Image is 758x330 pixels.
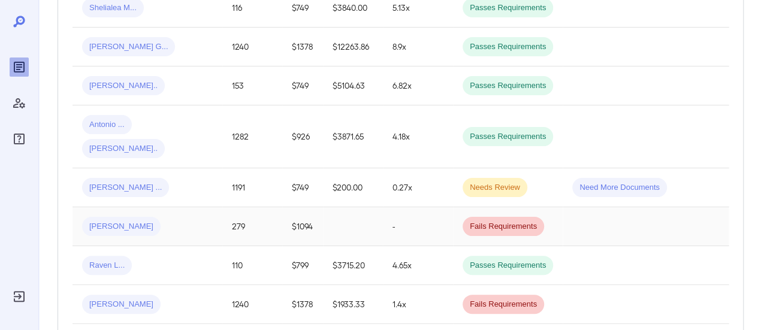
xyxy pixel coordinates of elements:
td: 4.65x [383,246,453,285]
td: $799 [282,246,323,285]
span: Passes Requirements [463,131,553,143]
span: Need More Documents [572,182,667,193]
td: $1378 [282,28,323,66]
td: 1282 [222,105,282,168]
td: 8.9x [383,28,453,66]
td: 279 [222,207,282,246]
td: $749 [282,66,323,105]
span: Shelialea M... [82,2,144,14]
td: $926 [282,105,323,168]
td: 110 [222,246,282,285]
td: $1933.33 [323,285,383,324]
td: 6.82x [383,66,453,105]
td: 1191 [222,168,282,207]
div: FAQ [10,129,29,149]
td: 4.18x [383,105,453,168]
span: [PERSON_NAME] [82,299,161,310]
span: [PERSON_NAME].. [82,143,165,155]
span: Fails Requirements [463,299,544,310]
span: [PERSON_NAME] G... [82,41,175,53]
span: Passes Requirements [463,2,553,14]
span: [PERSON_NAME] [82,221,161,232]
td: 1.4x [383,285,453,324]
span: [PERSON_NAME] ... [82,182,169,193]
td: - [383,207,453,246]
span: Needs Review [463,182,527,193]
span: Passes Requirements [463,80,553,92]
span: Passes Requirements [463,260,553,271]
td: $200.00 [323,168,383,207]
td: $12263.86 [323,28,383,66]
td: 0.27x [383,168,453,207]
td: $749 [282,168,323,207]
td: 1240 [222,28,282,66]
span: Fails Requirements [463,221,544,232]
td: 153 [222,66,282,105]
td: $3871.65 [323,105,383,168]
div: Log Out [10,287,29,306]
span: Passes Requirements [463,41,553,53]
div: Reports [10,57,29,77]
span: Raven L... [82,260,132,271]
div: Manage Users [10,93,29,113]
td: $5104.63 [323,66,383,105]
td: 1240 [222,285,282,324]
span: [PERSON_NAME].. [82,80,165,92]
td: $1094 [282,207,323,246]
td: $3715.20 [323,246,383,285]
td: $1378 [282,285,323,324]
span: Antonio ... [82,119,132,131]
